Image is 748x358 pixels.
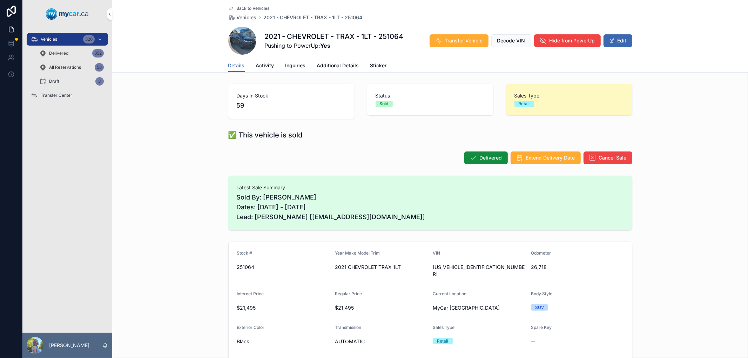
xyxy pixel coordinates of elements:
span: Latest Sale Summary [237,184,624,191]
span: MyCar [GEOGRAPHIC_DATA] [433,304,500,311]
span: Black [237,338,250,345]
span: Details [228,62,245,69]
a: Inquiries [285,59,306,73]
span: Transfer Vehicle [445,37,483,44]
div: 852 [92,49,104,58]
span: 2021 CHEVROLET TRAX 1LT [335,264,427,271]
a: Transfer Center [27,89,108,102]
a: Sticker [370,59,387,73]
span: Year Make Model Trim [335,250,380,256]
span: Sticker [370,62,387,69]
div: 326 [83,35,95,43]
span: Extend Delivery Date [526,154,575,161]
span: Current Location [433,291,467,296]
span: Vehicles [237,14,257,21]
span: [US_VEHICLE_IDENTIFICATION_NUMBER] [433,264,526,278]
span: Back to Vehicles [237,6,270,11]
div: Retail [437,338,449,344]
div: Retail [519,101,530,107]
span: Sales Type [433,325,455,330]
span: Draft [49,79,59,84]
span: Stock # [237,250,252,256]
span: 26,718 [531,264,624,271]
span: Delivered [480,154,502,161]
span: Vehicles [41,36,57,42]
button: Extend Delivery Date [511,151,581,164]
span: 59 [237,101,346,110]
span: All Reservations [49,65,81,70]
span: $21,495 [335,304,427,311]
span: Days In Stock [237,92,346,99]
h1: 2021 - CHEVROLET - TRAX - 1LT - 251064 [265,32,404,41]
span: AUTOMATIC [335,338,427,345]
p: [PERSON_NAME] [49,342,89,349]
span: Activity [256,62,274,69]
span: 251064 [237,264,330,271]
span: Regular Price [335,291,362,296]
span: Transmission [335,325,361,330]
span: Delivered [49,50,68,56]
span: Transfer Center [41,93,72,98]
button: Edit [604,34,632,47]
span: Additional Details [317,62,359,69]
span: Hide from PowerUp [550,37,595,44]
a: All Reservations58 [35,61,108,74]
span: $21,495 [237,304,330,311]
a: Vehicles [228,14,257,21]
div: SUV [535,304,544,311]
button: Transfer Vehicle [430,34,488,47]
span: Status [376,92,485,99]
div: 3 [95,77,104,86]
span: Decode VIN [497,37,525,44]
button: Delivered [464,151,508,164]
div: scrollable content [22,28,112,111]
span: Spare Key [531,325,552,330]
span: Sales Type [514,92,624,99]
a: Activity [256,59,274,73]
span: Exterior Color [237,325,265,330]
strong: Yes [321,42,331,49]
a: Vehicles326 [27,33,108,46]
button: Cancel Sale [584,151,632,164]
img: App logo [46,8,89,20]
button: Hide from PowerUp [534,34,601,47]
span: Inquiries [285,62,306,69]
a: Details [228,59,245,73]
a: Additional Details [317,59,359,73]
button: Decode VIN [491,34,531,47]
span: Pushing to PowerUp: [265,41,404,50]
span: Odometer [531,250,551,256]
a: Back to Vehicles [228,6,270,11]
a: Delivered852 [35,47,108,60]
h1: ✅ This vehicle is sold [228,130,303,140]
span: VIN [433,250,440,256]
a: Draft3 [35,75,108,88]
span: Sold By: [PERSON_NAME] Dates: [DATE] - [DATE] Lead: [PERSON_NAME] [[EMAIL_ADDRESS][DOMAIN_NAME]] [237,192,624,222]
div: 58 [95,63,104,72]
span: Body Style [531,291,552,296]
span: Cancel Sale [599,154,627,161]
div: Sold [380,101,389,107]
a: 2021 - CHEVROLET - TRAX - 1LT - 251064 [264,14,363,21]
span: Internet Price [237,291,264,296]
span: -- [531,338,535,345]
